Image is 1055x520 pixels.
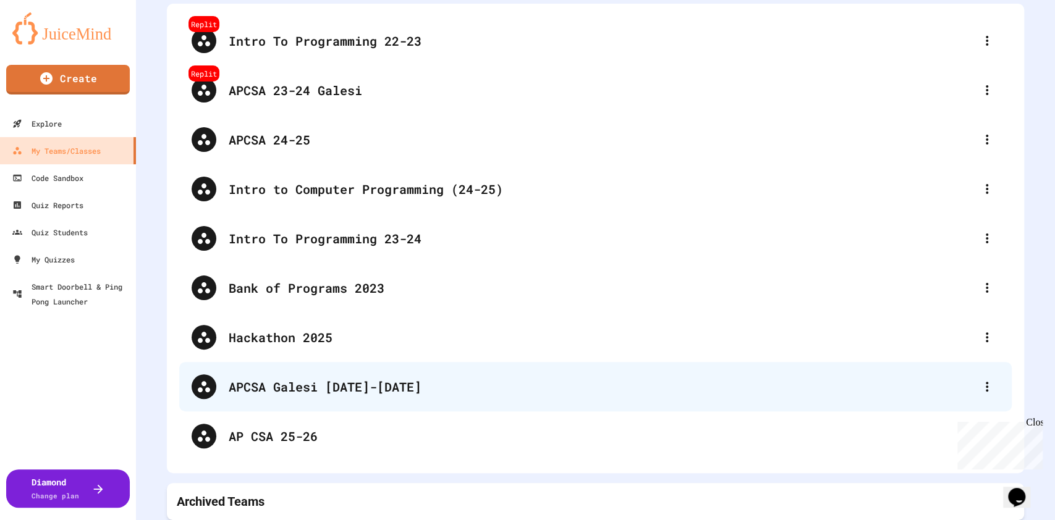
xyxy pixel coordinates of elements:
div: Intro To Programming 23-24 [229,229,975,248]
div: APCSA 23-24 Galesi [229,81,975,99]
div: Replit [189,16,219,32]
div: Hackathon 2025 [179,312,1012,362]
div: My Teams/Classes [12,143,101,158]
div: Intro to Computer Programming (24-25) [229,180,975,198]
iframe: chat widget [952,417,1043,469]
div: Quiz Reports [12,198,83,212]
div: Bank of Programs 2023 [179,263,1012,312]
div: APCSA Galesi [DATE]-[DATE] [229,377,975,396]
img: logo-orange.svg [12,12,124,44]
div: Intro To Programming 23-24 [179,214,1012,263]
div: ReplitAPCSA 23-24 Galesi [179,65,1012,115]
div: AP CSA 25-26 [229,427,999,445]
div: Explore [12,116,62,131]
div: Quiz Students [12,225,88,240]
div: Code Sandbox [12,170,83,185]
button: DiamondChange plan [6,469,130,508]
p: Archived Teams [177,493,265,510]
div: APCSA Galesi [DATE]-[DATE] [179,362,1012,411]
div: AP CSA 25-26 [179,411,1012,461]
span: Change plan [32,491,79,500]
div: ReplitIntro To Programming 22-23 [179,16,1012,65]
div: Chat with us now!Close [5,5,85,78]
div: Intro to Computer Programming (24-25) [179,164,1012,214]
div: Hackathon 2025 [229,328,975,346]
div: My Quizzes [12,252,75,267]
div: APCSA 24-25 [229,130,975,149]
div: Intro To Programming 22-23 [229,31,975,50]
iframe: chat widget [1003,471,1043,508]
div: APCSA 24-25 [179,115,1012,164]
div: Bank of Programs 2023 [229,279,975,297]
div: Diamond [32,476,79,501]
div: Smart Doorbell & Ping Pong Launcher [12,279,131,309]
div: Replit [189,65,219,82]
a: Create [6,65,130,94]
